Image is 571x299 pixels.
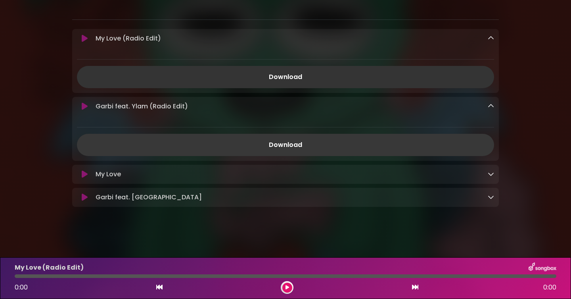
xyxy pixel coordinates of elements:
p: My Love [96,170,121,179]
a: Download [77,66,494,88]
p: Garbi feat. [GEOGRAPHIC_DATA] [96,193,202,202]
a: Download [77,134,494,156]
p: Garbi feat. Ylam (Radio Edit) [96,102,188,111]
p: My Love (Radio Edit) [96,34,161,43]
